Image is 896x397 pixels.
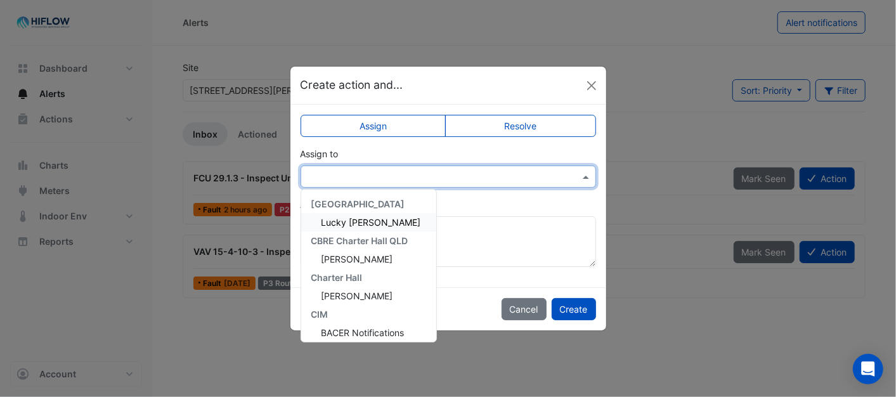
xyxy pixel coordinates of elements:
[552,298,596,320] button: Create
[301,77,403,93] h5: Create action and...
[502,298,547,320] button: Cancel
[445,115,596,137] label: Resolve
[311,235,408,246] span: CBRE Charter Hall QLD
[582,76,601,95] button: Close
[311,198,405,209] span: [GEOGRAPHIC_DATA]
[301,115,446,137] label: Assign
[853,354,883,384] div: Open Intercom Messenger
[301,190,436,342] div: Options List
[321,290,393,301] span: [PERSON_NAME]
[321,327,405,338] span: BACER Notifications
[321,217,421,228] span: Lucky [PERSON_NAME]
[311,309,328,320] span: CIM
[311,272,363,283] span: Charter Hall
[301,147,339,160] label: Assign to
[321,254,393,264] span: [PERSON_NAME]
